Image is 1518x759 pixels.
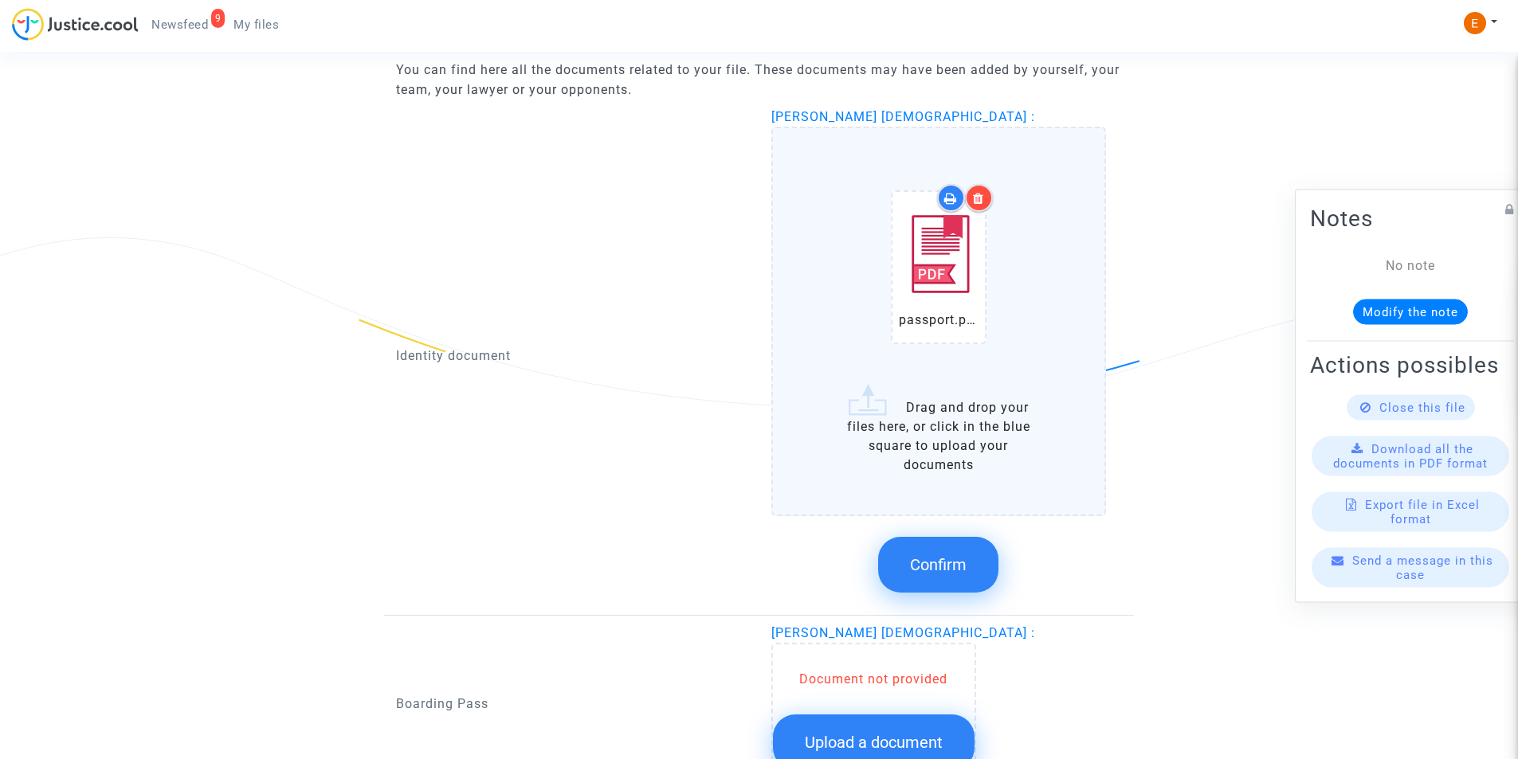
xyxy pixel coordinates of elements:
a: 9Newsfeed [139,13,221,37]
h2: Actions possibles [1310,350,1511,378]
span: Newsfeed [151,18,208,32]
span: Download all the documents in PDF format [1333,441,1488,470]
p: Boarding Pass [396,694,747,714]
img: ACg8ocIeiFvHKe4dA5oeRFd_CiCnuxWUEc1A2wYhRJE3TTWt=s96-c [1464,12,1486,34]
span: My files [233,18,279,32]
span: [PERSON_NAME] [DEMOGRAPHIC_DATA] : [771,109,1035,124]
span: Send a message in this case [1352,553,1493,581]
button: Confirm [878,537,998,593]
p: Identity document [396,346,747,366]
span: [PERSON_NAME] [DEMOGRAPHIC_DATA] : [771,625,1035,640]
div: 9 [211,9,226,28]
span: Upload a document [805,733,943,752]
img: jc-logo.svg [12,8,139,41]
span: Close this file [1379,400,1465,414]
a: My files [221,13,292,37]
span: Export file in Excel format [1365,497,1480,526]
div: Document not provided [773,670,975,689]
span: Confirm [910,555,967,574]
h2: Notes [1310,204,1511,232]
button: Modify the note [1353,299,1468,324]
span: You can find here all the documents related to your file. These documents may have been added by ... [396,62,1120,97]
div: No note [1334,256,1487,275]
